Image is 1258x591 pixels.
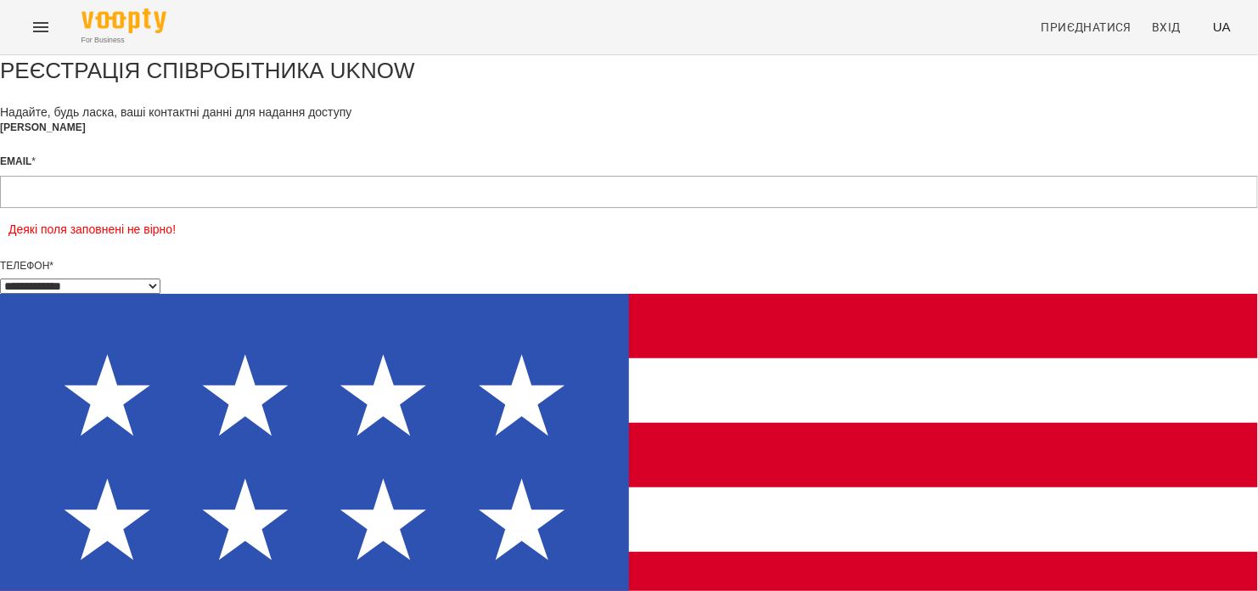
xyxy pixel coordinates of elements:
span: Приєднатися [1042,17,1132,37]
span: For Business [81,35,166,46]
button: Menu [20,7,61,48]
a: Приєднатися [1035,12,1138,42]
a: Вхід [1145,12,1199,42]
span: Вхід [1152,17,1181,37]
img: Voopty Logo [81,8,166,33]
div: Деякі поля заповнені не вірно! [8,221,1250,238]
span: UA [1213,18,1231,36]
button: UA [1206,11,1238,42]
